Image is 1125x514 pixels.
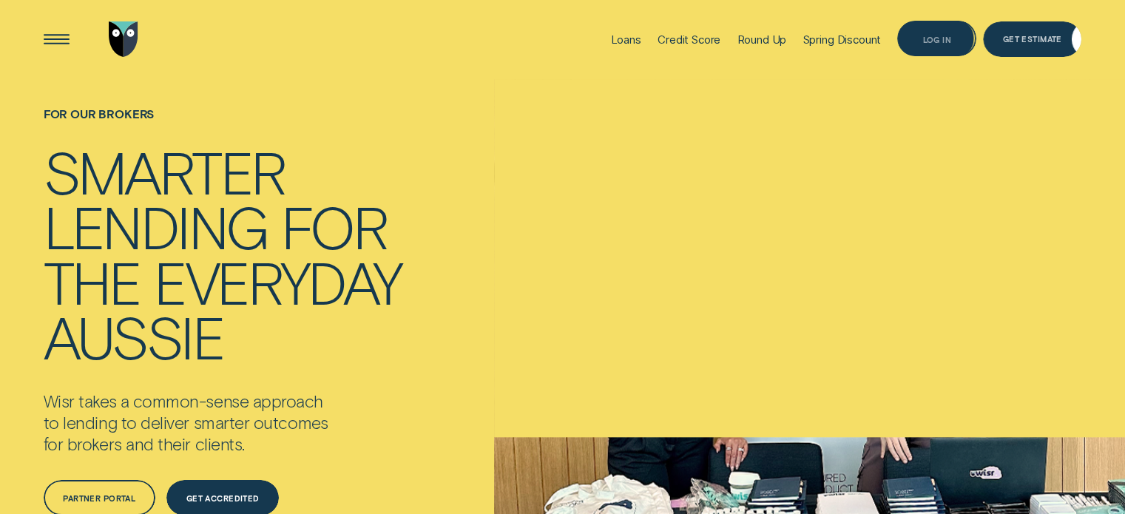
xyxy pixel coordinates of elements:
div: Smarter [44,143,285,198]
div: Round Up [737,33,786,47]
div: for [281,198,386,253]
div: Credit Score [658,33,720,47]
div: lending [44,198,268,253]
div: Aussie [44,309,223,364]
div: Loans [611,33,641,47]
div: Spring Discount [803,33,881,47]
p: Wisr takes a common-sense approach to lending to deliver smarter outcomes for brokers and their c... [44,390,385,455]
h1: For Our Brokers [44,107,402,143]
div: the [44,254,141,308]
a: Get Estimate [983,21,1081,57]
button: Open Menu [38,21,74,57]
div: Log in [922,36,951,43]
h4: Smarter lending for the everyday Aussie [44,143,402,364]
div: everyday [154,254,401,308]
img: Wisr [109,21,138,57]
button: Log in [897,21,976,56]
